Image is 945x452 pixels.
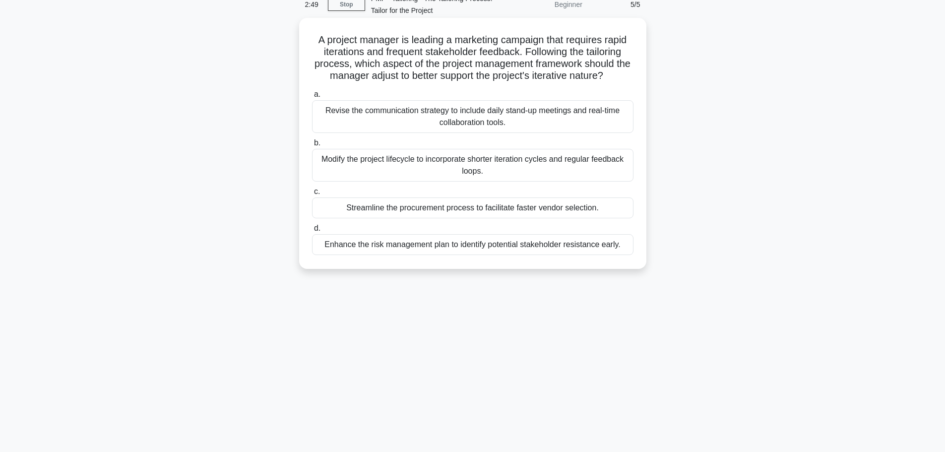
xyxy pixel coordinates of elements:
[312,149,633,182] div: Modify the project lifecycle to incorporate shorter iteration cycles and regular feedback loops.
[312,197,633,218] div: Streamline the procurement process to facilitate faster vendor selection.
[314,90,320,98] span: a.
[314,224,320,232] span: d.
[314,187,320,195] span: c.
[314,138,320,147] span: b.
[312,100,633,133] div: Revise the communication strategy to include daily stand-up meetings and real-time collaboration ...
[311,34,634,82] h5: A project manager is leading a marketing campaign that requires rapid iterations and frequent sta...
[312,234,633,255] div: Enhance the risk management plan to identify potential stakeholder resistance early.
